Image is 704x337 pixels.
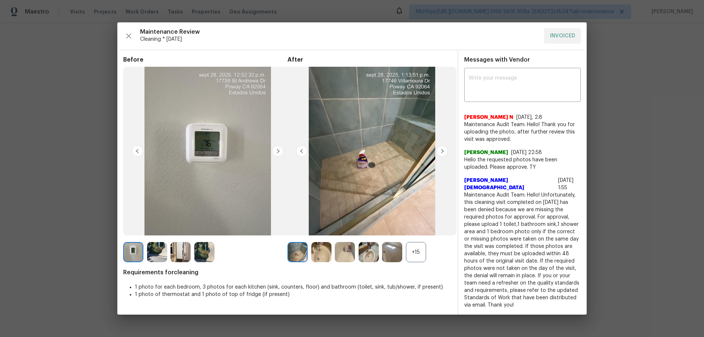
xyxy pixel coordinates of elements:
span: Requirements for cleaning [123,269,452,276]
span: Maintenance Audit Team: Hello! Thank you for uploading the photo, after further review this visit... [464,121,581,143]
img: right-chevron-button-url [436,145,448,157]
img: right-chevron-button-url [272,145,284,157]
span: Cleaning * [DATE] [140,36,538,43]
span: [DATE], 2:8 [516,115,542,120]
span: Hello the requested photos have been uploaded. Please approve. TY [464,156,581,171]
div: +15 [406,242,426,262]
li: 1 photo of thermostat and 1 photo of top of fridge (if present) [135,291,452,298]
span: Messages with Vendor [464,57,530,63]
li: 1 photo for each bedroom, 3 photos for each kitchen (sink, counters, floor) and bathroom (toilet,... [135,283,452,291]
span: [PERSON_NAME] [464,149,508,156]
span: Maintenance Review [140,28,538,36]
span: After [287,56,452,63]
img: left-chevron-button-url [296,145,308,157]
span: [PERSON_NAME][DEMOGRAPHIC_DATA] [464,177,555,191]
span: Maintenance Audit Team: Hello! Unfortunately, this cleaning visit completed on [DATE] has been de... [464,191,581,309]
span: [DATE] 1:55 [558,178,573,190]
img: left-chevron-button-url [132,145,143,157]
span: [PERSON_NAME] N [464,114,513,121]
span: Before [123,56,287,63]
span: [DATE] 22:58 [511,150,542,155]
